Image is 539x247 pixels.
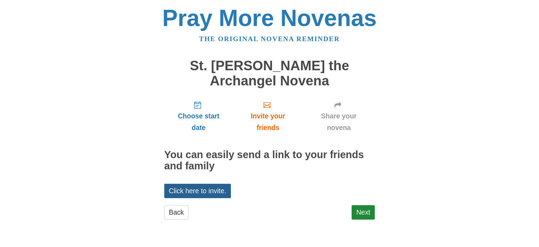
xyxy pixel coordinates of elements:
[171,110,226,134] span: Choose start date
[162,5,377,31] a: Pray More Novenas
[303,95,375,137] a: Share your novena
[164,205,188,220] a: Back
[164,149,375,172] h2: You can easily send a link to your friends and family
[164,95,233,137] a: Choose start date
[164,184,231,198] a: Click here to invite.
[310,110,368,134] span: Share your novena
[164,58,375,88] h1: St. [PERSON_NAME] the Archangel Novena
[352,205,375,220] a: Next
[233,95,303,137] a: Invite your friends
[199,35,340,43] a: The original novena reminder
[240,110,296,134] span: Invite your friends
